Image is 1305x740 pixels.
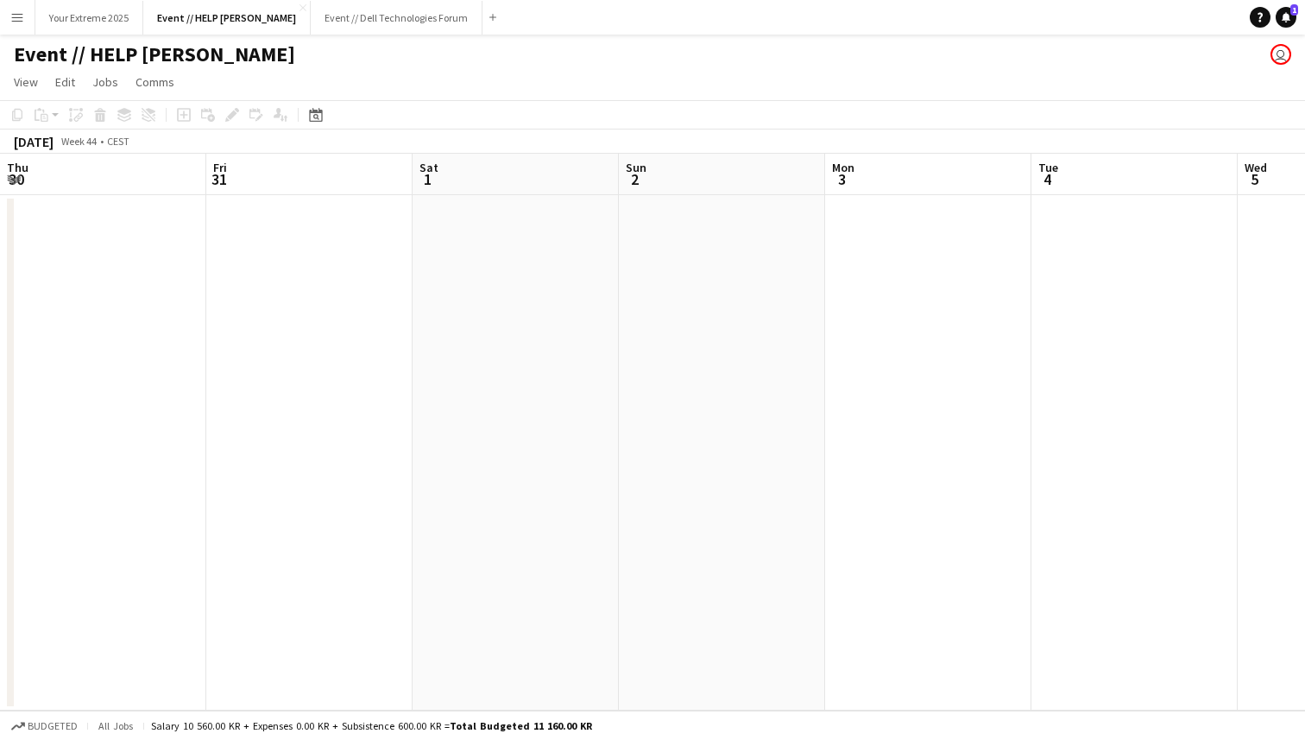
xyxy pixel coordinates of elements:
[1036,169,1058,189] span: 4
[419,160,438,175] span: Sat
[136,74,174,90] span: Comms
[1242,169,1267,189] span: 5
[129,71,181,93] a: Comms
[1290,4,1298,16] span: 1
[55,74,75,90] span: Edit
[213,160,227,175] span: Fri
[143,1,311,35] button: Event // HELP [PERSON_NAME]
[14,41,295,67] h1: Event // HELP [PERSON_NAME]
[35,1,143,35] button: Your Extreme 2025
[57,135,100,148] span: Week 44
[211,169,227,189] span: 31
[311,1,482,35] button: Event // Dell Technologies Forum
[85,71,125,93] a: Jobs
[14,133,54,150] div: [DATE]
[623,169,646,189] span: 2
[1270,44,1291,65] app-user-avatar: Lars Songe
[829,169,854,189] span: 3
[626,160,646,175] span: Sun
[1245,160,1267,175] span: Wed
[151,719,592,732] div: Salary 10 560.00 KR + Expenses 0.00 KR + Subsistence 600.00 KR =
[450,719,592,732] span: Total Budgeted 11 160.00 KR
[7,71,45,93] a: View
[14,74,38,90] span: View
[1038,160,1058,175] span: Tue
[1276,7,1296,28] a: 1
[9,717,80,736] button: Budgeted
[48,71,82,93] a: Edit
[417,169,438,189] span: 1
[4,169,28,189] span: 30
[7,160,28,175] span: Thu
[92,74,118,90] span: Jobs
[832,160,854,175] span: Mon
[107,135,129,148] div: CEST
[95,719,136,732] span: All jobs
[28,720,78,732] span: Budgeted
